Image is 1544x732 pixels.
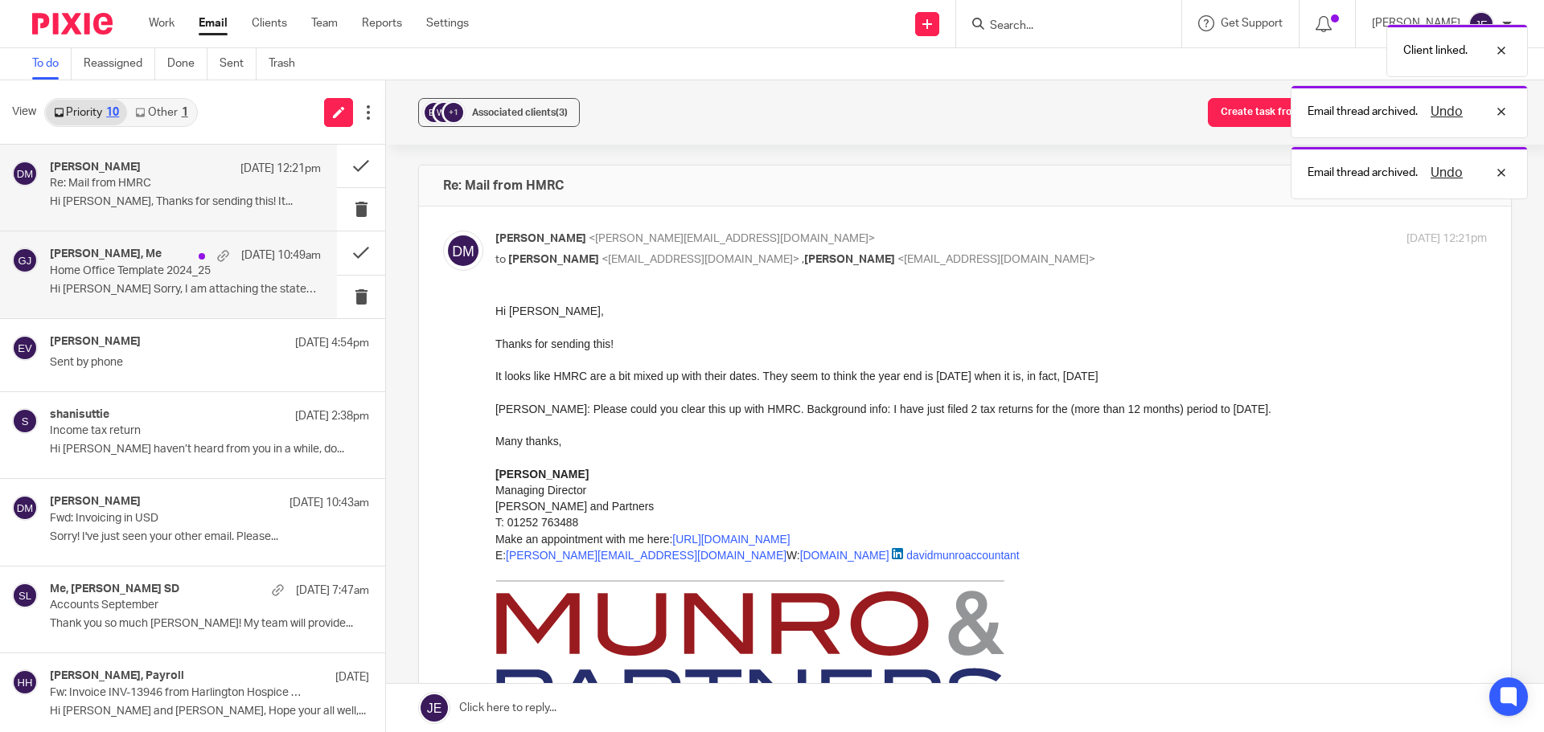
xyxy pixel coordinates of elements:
a: Settings [426,15,469,31]
span: [PERSON_NAME] [804,254,895,265]
img: svg%3E [12,161,38,186]
h4: [PERSON_NAME], Payroll [50,669,184,683]
a: Email [199,15,228,31]
a: [URL][DOMAIN_NAME] [177,230,294,243]
p: Hi [PERSON_NAME] haven’t heard from you in a while, do... [50,443,369,456]
p: Sorry! I've just seen your other email. Please... [50,530,369,544]
span: <[EMAIL_ADDRESS][DOMAIN_NAME]> [897,254,1095,265]
p: Client linked. [1403,43,1468,59]
p: Sent by phone [50,356,369,370]
p: [DATE] 12:21pm [240,161,321,177]
p: [DATE] 4:54pm [295,335,369,351]
p: [DATE] 7:47am [296,583,369,599]
p: Re: Mail from HMRC [50,177,267,190]
div: +1 [444,103,463,122]
img: svg%3E [12,247,38,273]
span: <[PERSON_NAME][EMAIL_ADDRESS][DOMAIN_NAME]> [589,233,875,244]
span: (3) [556,108,568,117]
h4: [PERSON_NAME] [50,335,141,349]
a: Work [149,15,175,31]
img: svg%3E [12,495,38,521]
button: Undo [1426,102,1468,121]
img: svg%3E [12,335,38,361]
p: Hi [PERSON_NAME] Sorry, I am attaching the statement... [50,283,321,296]
a: Priority10 [46,100,127,125]
a: Trash [269,48,307,80]
img: svg%3E [12,583,38,608]
p: [DATE] 10:49am [241,247,321,264]
p: Email thread archived. [1308,104,1418,120]
p: Accounts September [50,599,306,612]
a: Team [311,15,338,31]
h4: Me, [PERSON_NAME] SD [50,583,179,596]
a: Reports [362,15,402,31]
a: Done [167,48,207,80]
p: [DATE] [335,669,369,685]
img: svg%3E [422,100,446,125]
img: svg%3E [12,408,38,434]
span: , [802,254,804,265]
span: [PERSON_NAME] [508,254,599,265]
span: <[EMAIL_ADDRESS][DOMAIN_NAME]> [602,254,799,265]
h4: shanisuttie [50,408,109,422]
p: Fw: Invoice INV-13946 from Harlington Hospice Association Ltd for [PERSON_NAME] [50,686,306,700]
p: Hi [PERSON_NAME], Thanks for sending this! It... [50,195,321,209]
a: [DOMAIN_NAME] [305,246,394,259]
span: Associated clients [472,108,568,117]
p: [DATE] 10:43am [289,495,369,511]
span: [PERSON_NAME] [495,233,586,244]
span: View [12,104,36,121]
a: Clients [252,15,287,31]
img: svg%3E [443,231,483,271]
h4: [PERSON_NAME] [50,161,141,174]
p: Thank you so much [PERSON_NAME]! My team will provide... [50,617,369,631]
img: 5ba0d0cb3866e5247cecfcbd9ba3805b.png [396,245,408,256]
a: Reassigned [84,48,155,80]
a: Other1 [127,100,195,125]
span: to [495,254,506,265]
div: 1 [182,107,188,118]
img: svg%3E [12,669,38,695]
p: [DATE] 12:21pm [1406,231,1487,247]
p: [DATE] 2:38pm [295,408,369,424]
p: Income tax return [50,424,306,438]
p: Email thread archived. [1308,165,1418,181]
button: Undo [1426,163,1468,182]
h4: [PERSON_NAME], Me [50,247,162,261]
p: Fwd: Invoicing in USD [50,512,306,525]
a: davidmunroaccountant [411,246,524,259]
button: +1 Associated clients(3) [418,98,580,127]
img: svg%3E [1468,11,1494,37]
p: Hi [PERSON_NAME] and [PERSON_NAME], Hope your all well,... [50,705,369,718]
h4: [PERSON_NAME] [50,495,141,509]
a: To do [32,48,72,80]
h4: Re: Mail from HMRC [443,178,564,194]
a: [PERSON_NAME][EMAIL_ADDRESS][DOMAIN_NAME] [10,246,291,259]
a: Sent [220,48,257,80]
div: 10 [106,107,119,118]
img: svg%3E [432,100,456,125]
p: Home Office Template 2024_25 [50,264,267,278]
img: Pixie [32,13,113,35]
